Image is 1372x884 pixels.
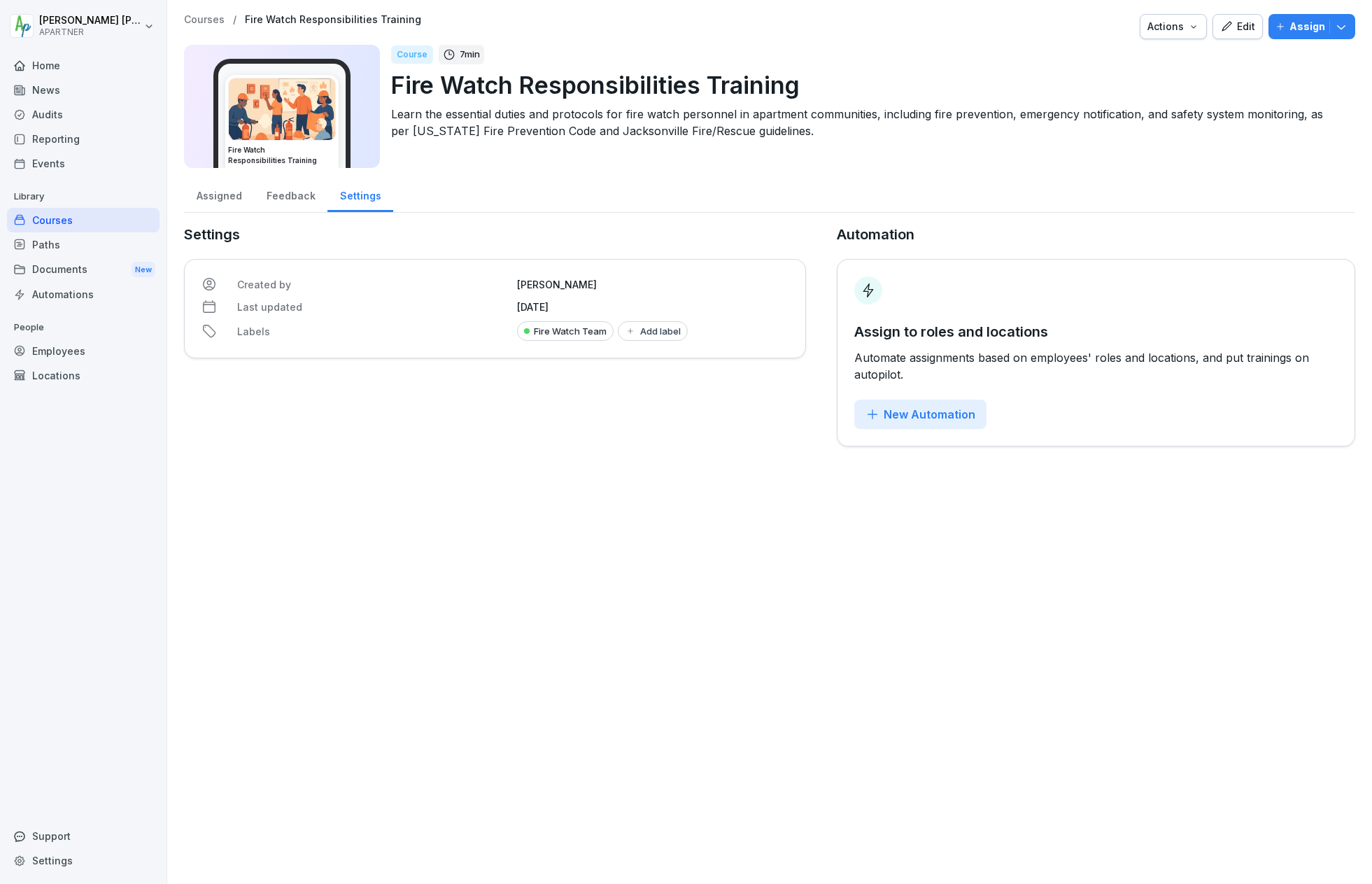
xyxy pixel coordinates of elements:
[625,325,681,337] div: Add label
[229,78,335,140] img: h37bjt4bvpoadzwqiwjtfndf.png
[132,262,155,278] div: New
[7,185,160,208] p: Library
[245,14,421,26] a: Fire Watch Responsibilities Training
[184,224,806,245] p: Settings
[237,300,509,314] p: Last updated
[391,45,433,64] div: Course
[1140,14,1207,39] button: Actions
[39,27,141,37] p: APARTNER
[854,349,1338,383] p: Automate assignments based on employees' roles and locations, and put trainings on autopilot.
[7,257,160,283] div: Documents
[7,824,160,848] div: Support
[865,407,975,422] div: New Automation
[1220,19,1255,34] div: Edit
[460,48,480,62] p: 7 min
[254,176,327,212] a: Feedback
[1147,19,1199,34] div: Actions
[7,257,160,283] a: DocumentsNew
[1268,14,1355,39] button: Assign
[7,102,160,127] a: Audits
[618,321,688,341] button: Add label
[854,321,1338,342] p: Assign to roles and locations
[7,78,160,102] a: News
[233,14,236,26] p: /
[391,67,1344,103] p: Fire Watch Responsibilities Training
[1289,19,1325,34] p: Assign
[237,277,509,292] p: Created by
[327,176,393,212] a: Settings
[7,232,160,257] a: Paths
[517,321,614,341] div: Fire Watch Team
[517,300,788,314] p: [DATE]
[7,208,160,232] a: Courses
[854,400,986,429] button: New Automation
[7,151,160,176] a: Events
[7,316,160,339] p: People
[7,282,160,307] a: Automations
[237,324,509,339] p: Labels
[7,363,160,388] a: Locations
[184,176,254,212] a: Assigned
[1212,14,1263,39] button: Edit
[184,14,225,26] a: Courses
[391,106,1344,139] p: Learn the essential duties and protocols for fire watch personnel in apartment communities, inclu...
[7,53,160,78] a: Home
[39,15,141,27] p: [PERSON_NAME] [PERSON_NAME]
[517,277,788,292] p: [PERSON_NAME]
[837,224,914,245] p: Automation
[7,339,160,363] a: Employees
[7,848,160,873] a: Settings
[7,127,160,151] a: Reporting
[228,145,336,166] h3: Fire Watch Responsibilities Training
